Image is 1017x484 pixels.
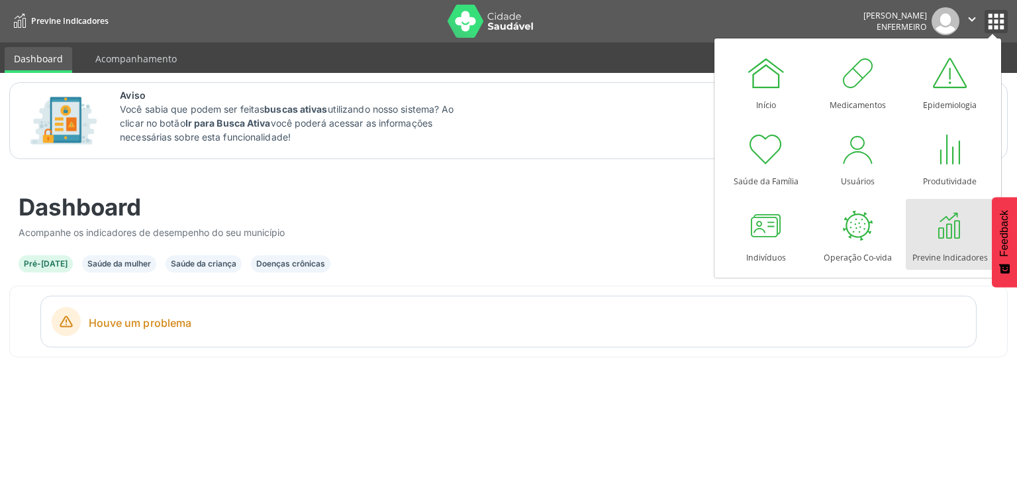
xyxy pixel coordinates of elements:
[863,10,927,21] div: [PERSON_NAME]
[5,47,72,73] a: Dashboard
[906,199,994,270] a: Previne Indicadores
[86,47,186,70] a: Acompanhamento
[992,197,1017,287] button: Feedback - Mostrar pesquisa
[171,258,236,270] div: Saúde da criança
[814,123,902,194] a: Usuários
[87,258,151,270] div: Saúde da mulher
[959,7,985,35] button: 
[24,258,68,270] div: Pré-[DATE]
[998,210,1010,257] span: Feedback
[722,46,810,117] a: Início
[19,225,998,239] div: Acompanhe os indicadores de desempenho do seu município
[89,315,965,331] span: Houve um problema
[19,193,998,221] div: Dashboard
[932,7,959,35] img: img
[722,123,810,194] a: Saúde da Família
[965,12,979,27] i: 
[120,88,470,102] span: Aviso
[985,10,1008,33] button: apps
[256,258,325,270] div: Doenças crônicas
[31,15,109,27] span: Previne Indicadores
[906,123,994,194] a: Produtividade
[906,46,994,117] a: Epidemiologia
[722,199,810,270] a: Indivíduos
[877,21,927,32] span: Enfermeiro
[814,199,902,270] a: Operação Co-vida
[185,117,271,129] strong: Ir para Busca Ativa
[264,103,327,115] strong: buscas ativas
[120,102,470,144] p: Você sabia que podem ser feitas utilizando nosso sistema? Ao clicar no botão você poderá acessar ...
[9,10,109,32] a: Previne Indicadores
[814,46,902,117] a: Medicamentos
[26,91,101,151] img: Imagem de CalloutCard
